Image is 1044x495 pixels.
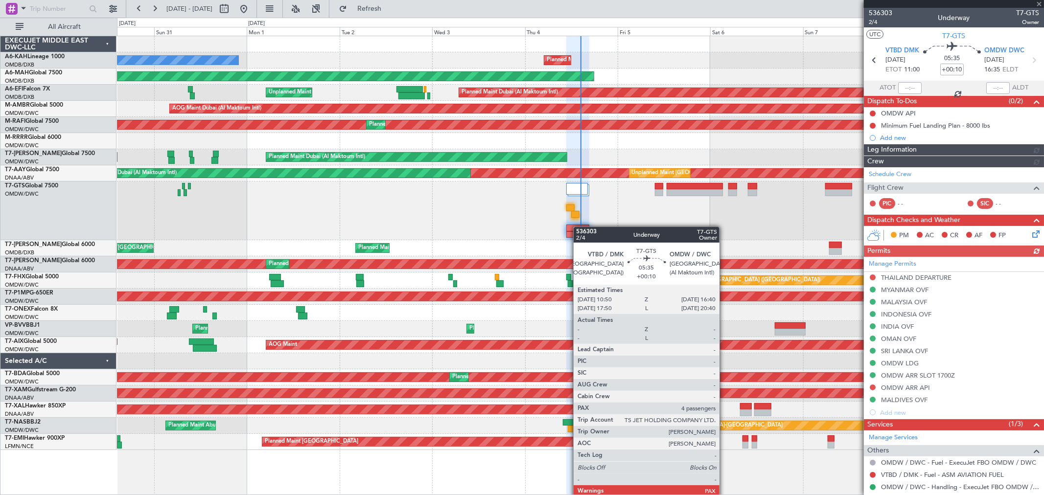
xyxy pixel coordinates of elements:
[5,54,65,60] a: A6-KAHLineage 1000
[369,117,465,132] div: Planned Maint Dubai (Al Maktoum Intl)
[334,1,393,17] button: Refresh
[618,27,710,36] div: Fri 5
[885,65,902,75] span: ETOT
[5,102,30,108] span: M-AMBR
[5,371,26,377] span: T7-BDA
[5,443,34,450] a: LFMN/NCE
[950,231,958,241] span: CR
[5,258,95,264] a: T7-[PERSON_NAME]Global 6000
[5,258,62,264] span: T7-[PERSON_NAME]
[984,46,1024,56] span: OMDW DWC
[904,65,920,75] span: 11:00
[5,306,58,312] a: T7-ONEXFalcon 8X
[5,322,26,328] span: VP-BVV
[885,46,919,56] span: VTBD DMK
[880,134,1039,142] div: Add new
[5,281,39,289] a: OMDW/DWC
[5,54,27,60] span: A6-KAH
[5,435,24,441] span: T7-EMI
[269,150,365,164] div: Planned Maint Dubai (Al Maktoum Intl)
[525,27,618,36] div: Thu 4
[5,174,34,181] a: DNAA/ABV
[5,265,34,272] a: DNAA/ABV
[5,371,60,377] a: T7-BDAGlobal 5000
[5,86,50,92] a: A6-EFIFalcon 7X
[984,65,1000,75] span: 16:35
[166,4,212,13] span: [DATE] - [DATE]
[5,297,39,305] a: OMDW/DWC
[5,167,59,173] a: T7-AAYGlobal 7500
[5,242,95,247] a: T7-[PERSON_NAME]Global 6000
[1016,18,1039,26] span: Owner
[5,135,28,140] span: M-RRRR
[462,85,558,100] div: Planned Maint Dubai (Al Maktoum Intl)
[869,8,892,18] span: 536303
[5,183,58,189] a: T7-GTSGlobal 7500
[5,419,26,425] span: T7-NAS
[5,314,39,321] a: OMDW/DWC
[119,20,136,28] div: [DATE]
[269,257,365,271] div: Planned Maint Dubai (Al Maktoum Intl)
[5,126,39,133] a: OMDW/DWC
[974,231,982,241] span: AF
[1016,8,1039,18] span: T7-GTS
[452,370,549,384] div: Planned Maint Dubai (Al Maktoum Intl)
[867,445,889,456] span: Others
[5,183,25,189] span: T7-GTS
[899,231,909,241] span: PM
[5,70,29,76] span: A6-MAH
[5,135,61,140] a: M-RRRRGlobal 6000
[866,30,883,39] button: UTC
[248,20,265,28] div: [DATE]
[269,85,430,100] div: Unplanned Maint [GEOGRAPHIC_DATA] ([GEOGRAPHIC_DATA])
[5,142,39,149] a: OMDW/DWC
[5,151,95,157] a: T7-[PERSON_NAME]Global 7500
[432,27,525,36] div: Wed 3
[881,471,1004,479] a: VTBD / DMK - Fuel - ASM AVIATION FUEL
[5,158,39,165] a: OMDW/DWC
[247,27,339,36] div: Mon 1
[5,70,62,76] a: A6-MAHGlobal 7500
[938,13,970,23] div: Underway
[547,53,643,67] div: Planned Maint Dubai (Al Maktoum Intl)
[5,274,59,280] a: T7-FHXGlobal 5000
[358,241,522,255] div: Planned Maint [GEOGRAPHIC_DATA] ([GEOGRAPHIC_DATA] Intl)
[5,118,59,124] a: M-RAFIGlobal 7500
[5,419,41,425] a: T7-NASBBJ2
[5,167,26,173] span: T7-AAY
[867,96,917,107] span: Dispatch To-Dos
[943,31,966,41] span: T7-GTS
[710,27,803,36] div: Sat 6
[1009,419,1023,429] span: (1/3)
[5,322,40,328] a: VP-BVVBBJ1
[5,387,27,393] span: T7-XAM
[469,321,566,336] div: Planned Maint Dubai (Al Maktoum Intl)
[5,102,63,108] a: M-AMBRGlobal 5000
[880,83,896,93] span: ATOT
[340,27,432,36] div: Tue 2
[867,419,893,430] span: Services
[5,77,34,85] a: OMDB/DXB
[269,337,297,352] div: AOG Maint
[885,55,905,65] span: [DATE]
[998,231,1006,241] span: FP
[5,387,76,393] a: T7-XAMGulfstream G-200
[168,418,278,433] div: Planned Maint Abuja ([PERSON_NAME] Intl)
[5,394,34,402] a: DNAA/ABV
[172,101,261,116] div: AOG Maint Dubai (Al Maktoum Intl)
[869,18,892,26] span: 2/4
[5,61,34,68] a: OMDB/DXB
[1009,96,1023,106] span: (0/2)
[632,418,783,433] div: Planned Maint [GEOGRAPHIC_DATA]-[GEOGRAPHIC_DATA]
[869,433,918,443] a: Manage Services
[803,27,896,36] div: Sun 7
[1012,83,1028,93] span: ALDT
[25,23,103,30] span: All Aircraft
[11,19,106,35] button: All Aircraft
[5,93,34,101] a: OMDB/DXB
[5,338,57,344] a: T7-AIXGlobal 5000
[5,306,31,312] span: T7-ONEX
[944,54,960,64] span: 05:35
[5,290,53,296] a: T7-P1MPG-650ER
[867,215,960,226] span: Dispatch Checks and Weather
